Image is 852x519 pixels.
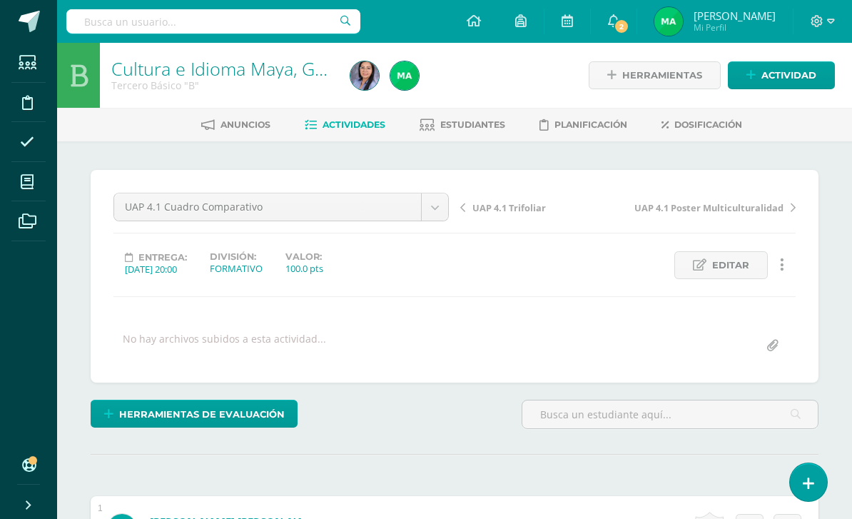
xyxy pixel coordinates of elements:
[323,119,385,130] span: Actividades
[728,61,835,89] a: Actividad
[390,61,419,90] img: 05f3b83f3a33b31b9838db5ae9964073.png
[66,9,360,34] input: Busca un usuario...
[119,401,285,428] span: Herramientas de evaluación
[91,400,298,428] a: Herramientas de evaluación
[661,114,742,136] a: Dosificación
[654,7,683,36] img: 05f3b83f3a33b31b9838db5ae9964073.png
[111,59,333,79] h1: Cultura e Idioma Maya, Garífuna o Xinca
[285,262,323,275] div: 100.0 pts
[125,263,187,276] div: [DATE] 20:00
[694,21,776,34] span: Mi Perfil
[111,56,435,81] a: Cultura e Idioma Maya, Garífuna o Xinca
[350,61,379,90] img: 6baaf9f0fcaaac16c81f6c0ecc16155a.png
[123,332,326,360] div: No hay archivos subidos a esta actividad...
[622,62,702,89] span: Herramientas
[634,201,783,214] span: UAP 4.1 Poster Multiculturalidad
[539,114,627,136] a: Planificación
[210,262,263,275] div: FORMATIVO
[285,251,323,262] label: Valor:
[201,114,270,136] a: Anuncios
[628,200,796,214] a: UAP 4.1 Poster Multiculturalidad
[589,61,721,89] a: Herramientas
[761,62,816,89] span: Actividad
[114,193,448,221] a: UAP 4.1 Cuadro Comparativo
[614,19,629,34] span: 2
[674,119,742,130] span: Dosificación
[554,119,627,130] span: Planificación
[472,201,546,214] span: UAP 4.1 Trifoliar
[712,252,749,278] span: Editar
[522,400,818,428] input: Busca un estudiante aquí...
[305,114,385,136] a: Actividades
[125,193,410,221] span: UAP 4.1 Cuadro Comparativo
[210,251,263,262] label: División:
[694,9,776,23] span: [PERSON_NAME]
[460,200,628,214] a: UAP 4.1 Trifoliar
[220,119,270,130] span: Anuncios
[420,114,505,136] a: Estudiantes
[111,79,333,92] div: Tercero Básico 'B'
[440,119,505,130] span: Estudiantes
[138,252,187,263] span: Entrega:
